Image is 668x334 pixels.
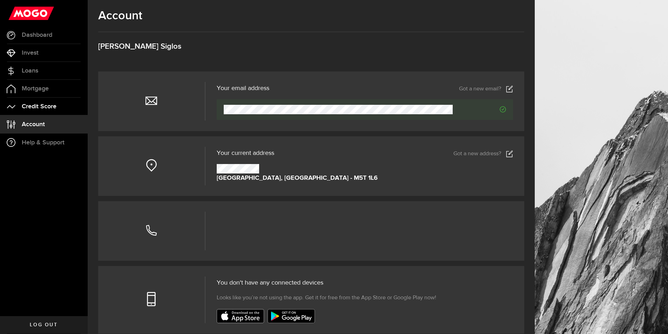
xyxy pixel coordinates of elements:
[22,86,49,92] span: Mortgage
[98,43,524,50] h3: [PERSON_NAME] Siglos
[453,106,506,113] span: Verified
[217,294,436,302] span: Looks like you’re not using the app. Get it for free from the App Store or Google Play now!
[217,173,378,183] strong: [GEOGRAPHIC_DATA], [GEOGRAPHIC_DATA] - M5T 1L6
[217,309,264,323] img: badge-app-store.svg
[459,86,513,93] a: Got a new email?
[30,322,58,327] span: Log out
[22,139,65,146] span: Help & Support
[22,68,38,74] span: Loans
[453,150,513,157] a: Got a new address?
[268,309,315,323] img: badge-google-play.svg
[217,150,274,156] span: Your current address
[217,280,323,286] span: You don't have any connected devices
[217,85,269,91] h3: Your email address
[22,121,45,128] span: Account
[6,3,27,24] button: Open LiveChat chat widget
[22,32,52,38] span: Dashboard
[98,9,524,23] h1: Account
[22,50,39,56] span: Invest
[22,103,56,110] span: Credit Score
